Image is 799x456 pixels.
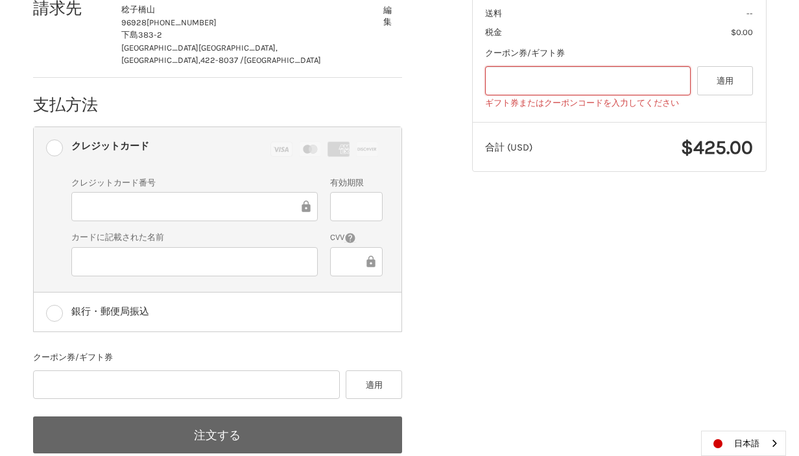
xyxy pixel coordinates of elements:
button: 注文する [33,416,402,453]
label: 有効期限 [330,176,383,189]
span: 422-8037 / [200,55,244,65]
span: $0.00 [731,27,753,37]
span: $425.00 [681,136,753,159]
span: [GEOGRAPHIC_DATA], [121,55,200,65]
button: 適用 [346,370,402,400]
a: 日本語 [702,431,785,455]
span: -- [746,8,753,18]
span: [PHONE_NUMBER] [147,18,217,27]
span: [GEOGRAPHIC_DATA][GEOGRAPHIC_DATA], [121,43,278,53]
label: CVV [330,231,383,244]
input: Gift Certificate or Coupon Code [33,370,340,400]
div: クーポン券/ギフト券 [33,351,402,364]
h2: 支払方法 [33,95,109,115]
label: クレジットカード番号 [71,176,318,189]
span: 送料 [485,8,502,18]
button: 適用 [697,66,754,95]
label: カードに記載された名前 [71,231,318,244]
span: 稔子 [121,5,138,14]
span: 下島383-2 [121,30,162,40]
div: クーポン券/ギフト券 [485,47,753,60]
iframe: セキュア・クレジットカード・フレーム - クレジットカード番号 [80,199,299,214]
span: [GEOGRAPHIC_DATA] [244,55,321,65]
span: 96928 [121,18,147,27]
div: クレジットカード [71,136,149,157]
iframe: セキュア・クレジットカード・フレーム - カード所有者名 [80,254,309,269]
div: Language [701,431,786,456]
iframe: セキュア・クレジットカード・フレーム - 有効期限 [339,199,374,214]
aside: Language selected: 日本語 [701,431,786,456]
span: 合計 (USD) [485,141,532,153]
div: 銀行・郵便局振込 [71,301,149,322]
input: Gift Certificate or Coupon Code [485,66,691,95]
span: 税金 [485,27,502,37]
span: 橋山 [138,5,155,14]
label: ギフト券またはクーポンコードを入力してください [485,98,753,108]
iframe: 安全なクレジットカードフレーム - CVV [339,254,364,269]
